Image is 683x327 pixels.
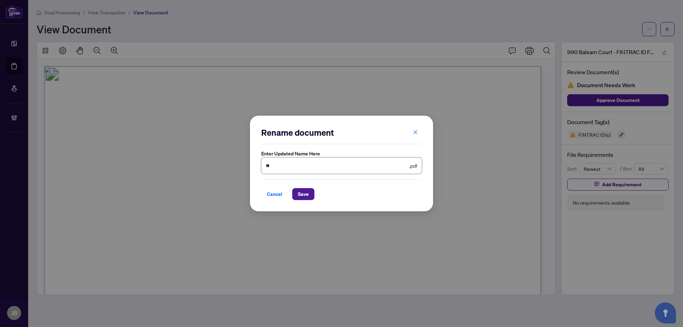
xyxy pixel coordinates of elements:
button: Cancel [261,188,288,200]
span: .pdf [409,162,417,169]
span: close [413,130,418,135]
button: Open asap [655,302,676,323]
button: Save [292,188,314,200]
label: Enter updated name here [261,150,422,158]
h2: Rename document [261,127,422,138]
span: Cancel [267,188,282,200]
span: Save [298,188,309,200]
